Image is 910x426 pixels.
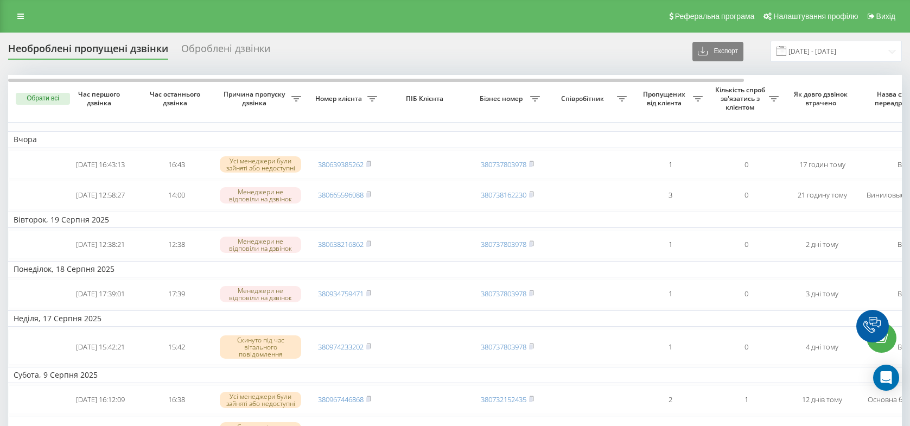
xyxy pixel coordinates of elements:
[181,43,270,60] div: Оброблені дзвінки
[318,190,364,200] a: 380665596088
[481,239,526,249] a: 380737803978
[220,335,301,359] div: Скинуто під час вітального повідомлення
[138,279,214,308] td: 17:39
[220,237,301,253] div: Менеджери не відповіли на дзвінок
[481,395,526,404] a: 380732152435
[138,385,214,414] td: 16:38
[876,12,895,21] span: Вихід
[220,90,291,107] span: Причина пропуску дзвінка
[8,43,168,60] div: Необроблені пропущені дзвінки
[708,181,784,209] td: 0
[784,150,860,179] td: 17 годин тому
[62,329,138,365] td: [DATE] 15:42:21
[62,181,138,209] td: [DATE] 12:58:27
[784,181,860,209] td: 21 годину тому
[220,187,301,204] div: Менеджери не відповіли на дзвінок
[675,12,755,21] span: Реферальна програма
[147,90,206,107] span: Час останнього дзвінка
[312,94,367,103] span: Номер клієнта
[318,289,364,298] a: 380934759471
[220,286,301,302] div: Менеджери не відповіли на дзвінок
[138,181,214,209] td: 14:00
[773,12,858,21] span: Налаштування профілю
[318,160,364,169] a: 380639385262
[632,279,708,308] td: 1
[481,342,526,352] a: 380737803978
[632,181,708,209] td: 3
[62,385,138,414] td: [DATE] 16:12:09
[708,385,784,414] td: 1
[481,160,526,169] a: 380737803978
[62,150,138,179] td: [DATE] 16:43:13
[220,156,301,173] div: Усі менеджери були зайняті або недоступні
[793,90,851,107] span: Як довго дзвінок втрачено
[708,150,784,179] td: 0
[138,329,214,365] td: 15:42
[638,90,693,107] span: Пропущених від клієнта
[475,94,530,103] span: Бізнес номер
[138,230,214,259] td: 12:38
[632,329,708,365] td: 1
[62,279,138,308] td: [DATE] 17:39:01
[784,329,860,365] td: 4 дні тому
[784,385,860,414] td: 12 днів тому
[318,342,364,352] a: 380974233202
[62,230,138,259] td: [DATE] 12:38:21
[481,289,526,298] a: 380737803978
[784,230,860,259] td: 2 дні тому
[784,279,860,308] td: 3 дні тому
[318,239,364,249] a: 380638216862
[692,42,743,61] button: Експорт
[632,385,708,414] td: 2
[708,279,784,308] td: 0
[873,365,899,391] div: Open Intercom Messenger
[551,94,617,103] span: Співробітник
[714,86,769,111] span: Кількість спроб зв'язатись з клієнтом
[71,90,130,107] span: Час першого дзвінка
[708,329,784,365] td: 0
[138,150,214,179] td: 16:43
[392,94,460,103] span: ПІБ Клієнта
[318,395,364,404] a: 380967446868
[220,392,301,408] div: Усі менеджери були зайняті або недоступні
[632,230,708,259] td: 1
[16,93,70,105] button: Обрати всі
[708,230,784,259] td: 0
[632,150,708,179] td: 1
[481,190,526,200] a: 380738162230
